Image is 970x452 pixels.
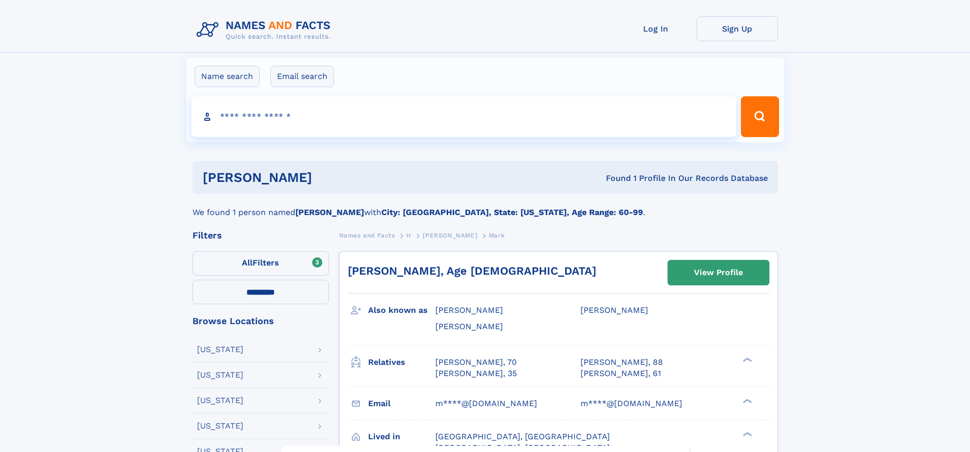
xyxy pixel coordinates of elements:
div: ❯ [740,397,753,404]
b: [PERSON_NAME] [295,207,364,217]
h3: Email [368,395,435,412]
label: Name search [195,66,260,87]
span: [PERSON_NAME] [435,305,503,315]
a: [PERSON_NAME], 35 [435,368,517,379]
span: [PERSON_NAME] [580,305,648,315]
div: [US_STATE] [197,396,243,405]
h3: Also known as [368,302,435,319]
div: ❯ [740,356,753,363]
div: We found 1 person named with . [192,194,778,219]
span: [GEOGRAPHIC_DATA], [GEOGRAPHIC_DATA] [435,432,610,441]
h3: Relatives [368,354,435,371]
a: [PERSON_NAME], 70 [435,357,517,368]
span: Mark [489,232,505,239]
input: search input [191,96,737,137]
img: Logo Names and Facts [192,16,339,44]
h3: Lived in [368,428,435,445]
a: [PERSON_NAME], Age [DEMOGRAPHIC_DATA] [348,264,596,277]
a: [PERSON_NAME], 88 [580,357,663,368]
div: Found 1 Profile In Our Records Database [459,173,768,184]
div: Filters [192,231,329,240]
a: View Profile [668,260,769,285]
span: H [406,232,411,239]
a: [PERSON_NAME], 61 [580,368,661,379]
div: [US_STATE] [197,422,243,430]
div: [US_STATE] [197,371,243,379]
a: H [406,229,411,242]
a: Sign Up [697,16,778,41]
a: Names and Facts [339,229,395,242]
h1: [PERSON_NAME] [203,171,459,184]
a: Log In [615,16,697,41]
a: [PERSON_NAME] [423,229,477,242]
button: Search Button [741,96,779,137]
label: Email search [270,66,334,87]
div: ❯ [740,431,753,437]
span: [PERSON_NAME] [423,232,477,239]
div: [US_STATE] [197,345,243,354]
span: [PERSON_NAME] [435,322,503,331]
b: City: [GEOGRAPHIC_DATA], State: [US_STATE], Age Range: 60-99 [381,207,643,217]
label: Filters [192,251,329,276]
div: View Profile [694,261,743,284]
span: All [242,258,253,268]
div: Browse Locations [192,316,329,326]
